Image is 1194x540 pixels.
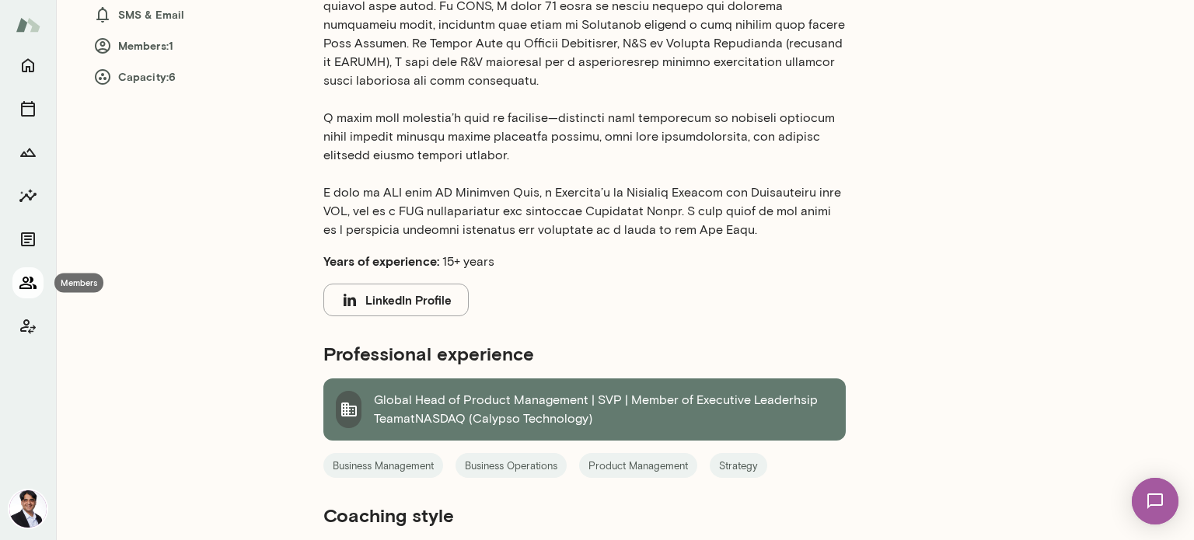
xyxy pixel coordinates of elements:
[54,273,103,293] div: Members
[323,284,469,316] button: LinkedIn Profile
[93,37,292,55] h6: Members: 1
[12,224,44,255] button: Documents
[16,10,40,40] img: Mento
[12,180,44,211] button: Insights
[93,68,292,86] h6: Capacity: 6
[93,5,292,24] h6: SMS & Email
[710,458,767,474] span: Strategy
[579,458,697,474] span: Product Management
[374,391,833,428] p: Global Head of Product Management | SVP | Member of Executive Leaderhsip Team at NASDAQ (Calypso ...
[12,93,44,124] button: Sessions
[12,50,44,81] button: Home
[323,503,846,528] h5: Coaching style
[323,458,443,474] span: Business Management
[456,458,567,474] span: Business Operations
[12,311,44,342] button: Client app
[12,137,44,168] button: Growth Plan
[323,253,439,268] b: Years of experience:
[323,252,846,271] p: 15+ years
[9,490,47,528] img: Raj Manghani
[323,341,846,366] h5: Professional experience
[12,267,44,298] button: Members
